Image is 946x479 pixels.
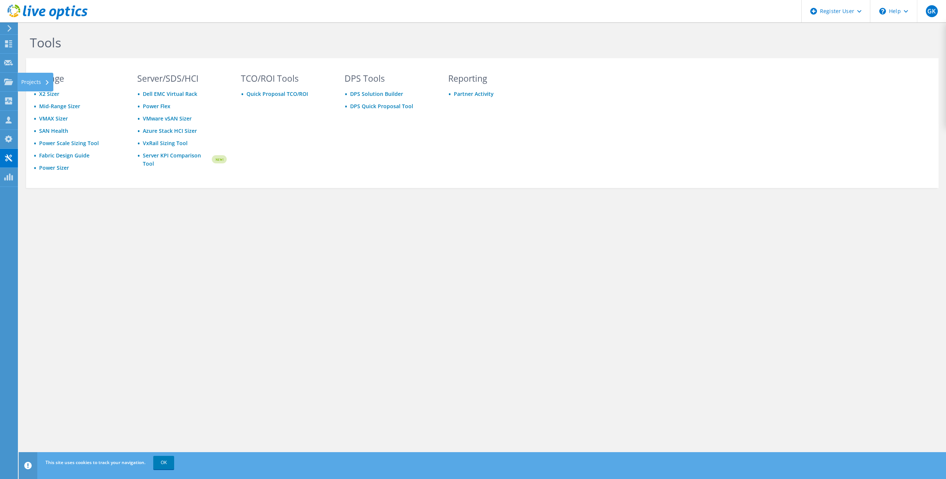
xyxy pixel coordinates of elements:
h3: TCO/ROI Tools [241,74,330,82]
h1: Tools [30,35,533,50]
h3: DPS Tools [345,74,434,82]
a: Quick Proposal TCO/ROI [246,90,308,97]
h3: Storage [34,74,123,82]
a: Mid-Range Sizer [39,103,80,110]
a: Fabric Design Guide [39,152,89,159]
a: Azure Stack HCI Sizer [143,127,197,134]
a: Power Flex [143,103,170,110]
img: new-badge.svg [211,151,227,168]
a: OK [153,456,174,469]
a: Dell EMC Virtual Rack [143,90,197,97]
a: DPS Solution Builder [350,90,403,97]
a: X2 Sizer [39,90,59,97]
a: SAN Health [39,127,68,134]
a: VxRail Sizing Tool [143,140,188,147]
span: GK [926,5,938,17]
a: Power Scale Sizing Tool [39,140,99,147]
h3: Server/SDS/HCI [137,74,227,82]
a: Server KPI Comparison Tool [143,151,211,168]
span: This site uses cookies to track your navigation. [45,459,145,466]
a: Power Sizer [39,164,69,171]
a: VMAX Sizer [39,115,68,122]
div: Projects [18,73,53,91]
svg: \n [879,8,886,15]
a: Partner Activity [454,90,494,97]
a: VMware vSAN Sizer [143,115,192,122]
a: DPS Quick Proposal Tool [350,103,413,110]
h3: Reporting [448,74,538,82]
